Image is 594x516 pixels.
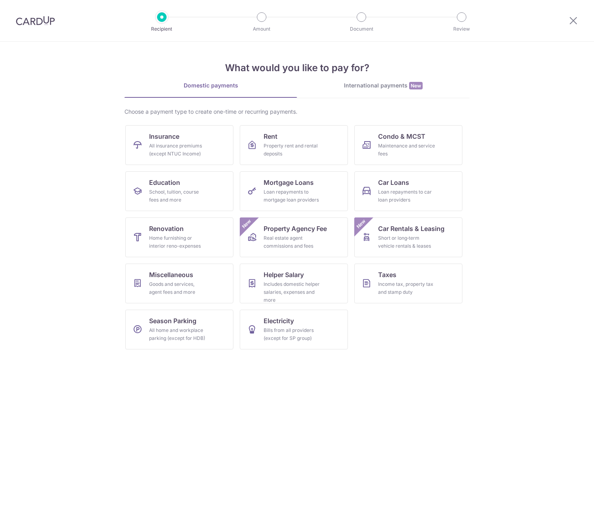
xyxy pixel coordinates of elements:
a: Condo & MCSTMaintenance and service fees [354,125,462,165]
span: Mortgage Loans [264,178,314,187]
a: Property Agency FeeReal estate agent commissions and feesNew [240,217,348,257]
span: Insurance [149,132,179,141]
span: New [409,82,423,89]
a: Car LoansLoan repayments to car loan providers [354,171,462,211]
span: Rent [264,132,278,141]
a: EducationSchool, tuition, course fees and more [125,171,233,211]
div: Loan repayments to car loan providers [378,188,435,204]
p: Recipient [132,25,191,33]
p: Document [332,25,391,33]
div: Bills from all providers (except for SP group) [264,326,321,342]
a: MiscellaneousGoods and services, agent fees and more [125,264,233,303]
div: Home furnishing or interior reno-expenses [149,234,206,250]
span: Property Agency Fee [264,224,327,233]
a: ElectricityBills from all providers (except for SP group) [240,310,348,349]
div: All insurance premiums (except NTUC Income) [149,142,206,158]
span: New [240,217,253,231]
div: Includes domestic helper salaries, expenses and more [264,280,321,304]
a: RentProperty rent and rental deposits [240,125,348,165]
div: Short or long‑term vehicle rentals & leases [378,234,435,250]
span: Education [149,178,180,187]
span: Helper Salary [264,270,304,279]
a: TaxesIncome tax, property tax and stamp duty [354,264,462,303]
a: Car Rentals & LeasingShort or long‑term vehicle rentals & leasesNew [354,217,462,257]
p: Review [432,25,491,33]
a: InsuranceAll insurance premiums (except NTUC Income) [125,125,233,165]
img: CardUp [16,16,55,25]
div: Loan repayments to mortgage loan providers [264,188,321,204]
span: Car Rentals & Leasing [378,224,445,233]
iframe: Opens a widget where you can find more information [543,492,586,512]
a: Season ParkingAll home and workplace parking (except for HDB) [125,310,233,349]
span: Taxes [378,270,396,279]
span: New [355,217,368,231]
div: Real estate agent commissions and fees [264,234,321,250]
p: Amount [232,25,291,33]
div: Maintenance and service fees [378,142,435,158]
div: Property rent and rental deposits [264,142,321,158]
span: Electricity [264,316,294,326]
a: RenovationHome furnishing or interior reno-expenses [125,217,233,257]
span: Condo & MCST [378,132,425,141]
span: Renovation [149,224,184,233]
div: Choose a payment type to create one-time or recurring payments. [124,108,470,116]
div: Domestic payments [124,81,297,89]
div: Income tax, property tax and stamp duty [378,280,435,296]
a: Mortgage LoansLoan repayments to mortgage loan providers [240,171,348,211]
span: Car Loans [378,178,409,187]
div: School, tuition, course fees and more [149,188,206,204]
span: Season Parking [149,316,196,326]
span: Miscellaneous [149,270,193,279]
div: Goods and services, agent fees and more [149,280,206,296]
h4: What would you like to pay for? [124,61,470,75]
div: All home and workplace parking (except for HDB) [149,326,206,342]
div: International payments [297,81,470,90]
a: Helper SalaryIncludes domestic helper salaries, expenses and more [240,264,348,303]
